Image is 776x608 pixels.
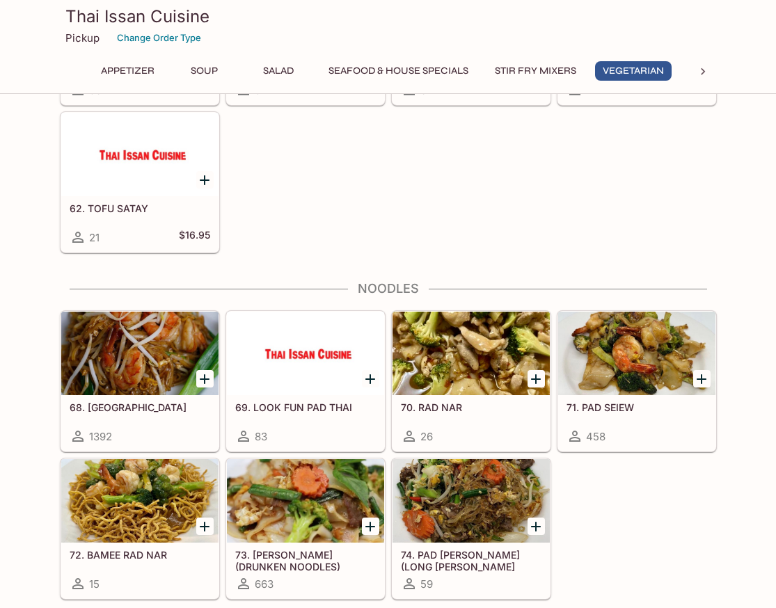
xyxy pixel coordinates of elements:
span: 26 [420,430,433,443]
h5: 74. PAD [PERSON_NAME] (LONG [PERSON_NAME] NOODLE) [401,549,541,572]
a: 72. BAMEE RAD NAR15 [61,458,219,599]
button: Appetizer [93,61,162,81]
a: 70. RAD NAR26 [392,311,551,451]
button: Add 62. TOFU SATAY [196,171,214,189]
h5: 71. PAD SEIEW [567,401,707,413]
button: Add 70. RAD NAR [528,370,545,387]
div: 62. TOFU SATAY [61,113,219,196]
button: Stir Fry Mixers [487,61,584,81]
a: 69. LOOK FUN PAD THAI83 [226,311,385,451]
button: Add 68. PAD THAI [196,370,214,387]
div: 68. PAD THAI [61,312,219,395]
span: 458 [586,430,605,443]
h5: 73. [PERSON_NAME] (DRUNKEN NOODLES) [235,549,376,572]
a: 74. PAD [PERSON_NAME] (LONG [PERSON_NAME] NOODLE)59 [392,458,551,599]
a: 73. [PERSON_NAME] (DRUNKEN NOODLES)663 [226,458,385,599]
h5: 62. TOFU SATAY [70,202,210,214]
button: Add 71. PAD SEIEW [693,370,711,387]
div: 70. RAD NAR [393,312,550,395]
button: Change Order Type [111,27,207,49]
h5: 69. LOOK FUN PAD THAI [235,401,376,413]
button: Add 72. BAMEE RAD NAR [196,518,214,535]
span: 1392 [89,430,112,443]
div: 69. LOOK FUN PAD THAI [227,312,384,395]
button: Add 69. LOOK FUN PAD THAI [362,370,379,387]
h4: Noodles [60,281,717,296]
h3: Thai Issan Cuisine [65,6,711,27]
h5: 72. BAMEE RAD NAR [70,549,210,561]
span: 15 [89,577,100,591]
button: Add 74. PAD WOON SEN (LONG RICE NOODLE) [528,518,545,535]
div: 74. PAD WOON SEN (LONG RICE NOODLE) [393,459,550,543]
span: 83 [255,430,267,443]
h5: 68. [GEOGRAPHIC_DATA] [70,401,210,413]
span: 663 [255,577,274,591]
button: Salad [247,61,310,81]
button: Noodles [683,61,745,81]
button: Soup [173,61,236,81]
div: 72. BAMEE RAD NAR [61,459,219,543]
button: Seafood & House Specials [321,61,476,81]
button: Add 73. KEE MAO (DRUNKEN NOODLES) [362,518,379,535]
a: 71. PAD SEIEW458 [557,311,716,451]
p: Pickup [65,31,100,45]
button: Vegetarian [595,61,672,81]
span: 59 [420,577,433,591]
span: 21 [89,231,100,244]
div: 73. KEE MAO (DRUNKEN NOODLES) [227,459,384,543]
a: 62. TOFU SATAY21$16.95 [61,112,219,253]
h5: $16.95 [179,229,210,246]
h5: 70. RAD NAR [401,401,541,413]
a: 68. [GEOGRAPHIC_DATA]1392 [61,311,219,451]
div: 71. PAD SEIEW [558,312,715,395]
